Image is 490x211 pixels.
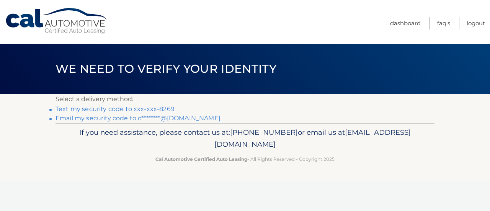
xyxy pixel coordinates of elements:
[56,114,220,122] a: Email my security code to c********@[DOMAIN_NAME]
[56,62,276,76] span: We need to verify your identity
[390,17,421,29] a: Dashboard
[56,94,434,105] p: Select a delivery method:
[5,8,108,35] a: Cal Automotive
[60,155,430,163] p: - All Rights Reserved - Copyright 2025
[467,17,485,29] a: Logout
[155,156,247,162] strong: Cal Automotive Certified Auto Leasing
[437,17,450,29] a: FAQ's
[60,126,430,151] p: If you need assistance, please contact us at: or email us at
[56,105,175,113] a: Text my security code to xxx-xxx-8269
[230,128,298,137] span: [PHONE_NUMBER]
